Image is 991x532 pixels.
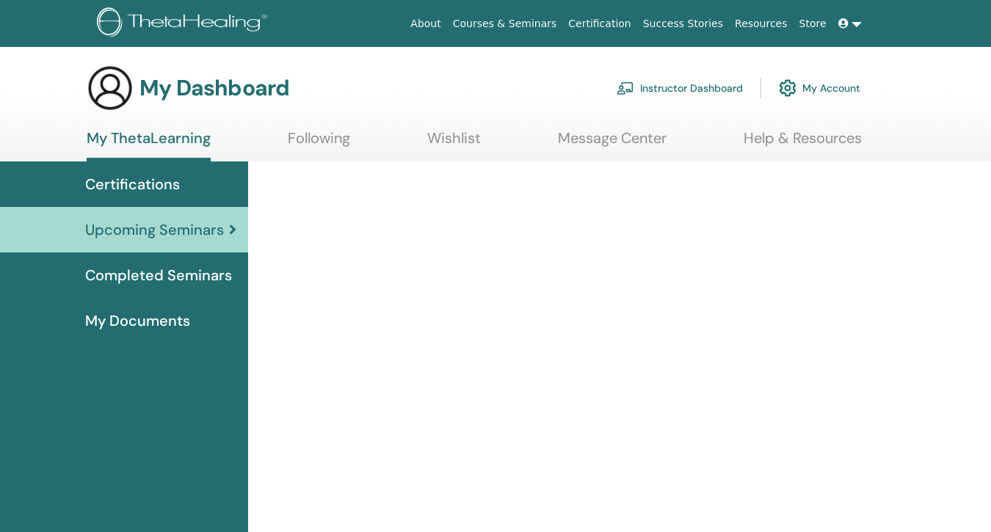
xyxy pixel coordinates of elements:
[85,173,180,195] span: Certifications
[779,72,860,104] a: My Account
[139,75,289,101] h3: My Dashboard
[729,10,794,37] a: Resources
[85,219,224,241] span: Upcoming Seminars
[637,10,729,37] a: Success Stories
[288,129,350,158] a: Following
[779,76,796,101] img: cog.svg
[427,129,481,158] a: Wishlist
[87,65,134,112] img: generic-user-icon.jpg
[558,129,667,158] a: Message Center
[87,129,211,161] a: My ThetaLearning
[617,81,634,95] img: chalkboard-teacher.svg
[562,10,636,37] a: Certification
[794,10,832,37] a: Store
[744,129,862,158] a: Help & Resources
[97,7,272,40] img: logo.png
[447,10,563,37] a: Courses & Seminars
[617,72,743,104] a: Instructor Dashboard
[85,264,232,286] span: Completed Seminars
[404,10,446,37] a: About
[85,310,190,332] span: My Documents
